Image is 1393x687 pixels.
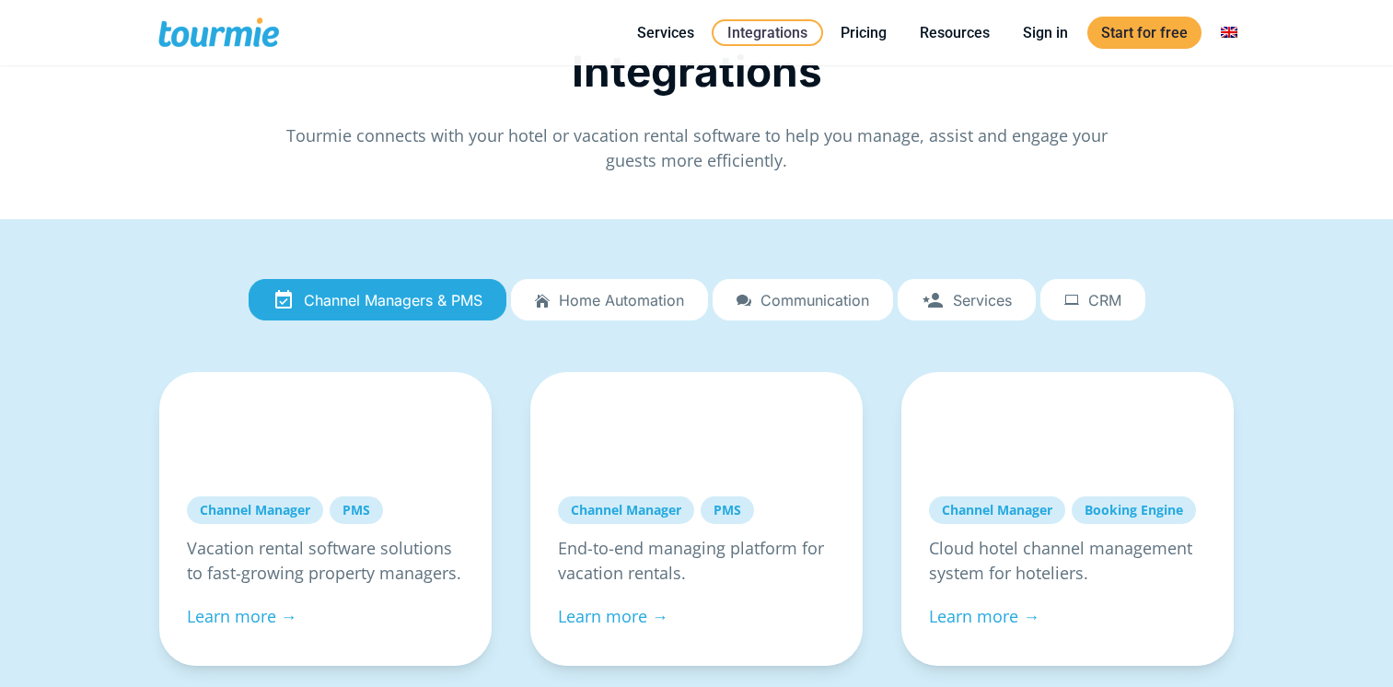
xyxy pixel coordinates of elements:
[187,496,323,524] a: Channel Manager
[827,21,900,44] a: Pricing
[187,536,464,586] p: Vacation rental software solutions to fast-growing property managers.
[572,45,822,97] span: Integrations
[1088,292,1121,309] span: CRM
[623,21,708,44] a: Services
[712,19,823,46] a: Integrations
[1087,17,1201,49] a: Start for free
[558,536,835,586] p: End-to-end managing platform for vacation rentals.
[286,124,1108,171] span: Tourmie connects with your hotel or vacation rental software to help you manage, assist and engag...
[929,605,1039,627] a: Learn more →
[1072,496,1196,524] a: Booking Engine
[953,292,1012,309] span: Services
[929,536,1206,586] p: Cloud hotel channel management system for hoteliers.
[1207,21,1251,44] a: Switch to
[1009,21,1082,44] a: Sign in
[929,496,1065,524] a: Channel Manager
[558,496,694,524] a: Channel Manager
[701,496,754,524] a: PMS
[760,292,869,309] span: Communication
[330,496,383,524] a: PMS
[304,292,482,309] span: Channel Managers & PMS
[558,605,668,627] a: Learn more →
[187,605,297,627] a: Learn more →
[906,21,1004,44] a: Resources
[559,292,684,309] span: Home automation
